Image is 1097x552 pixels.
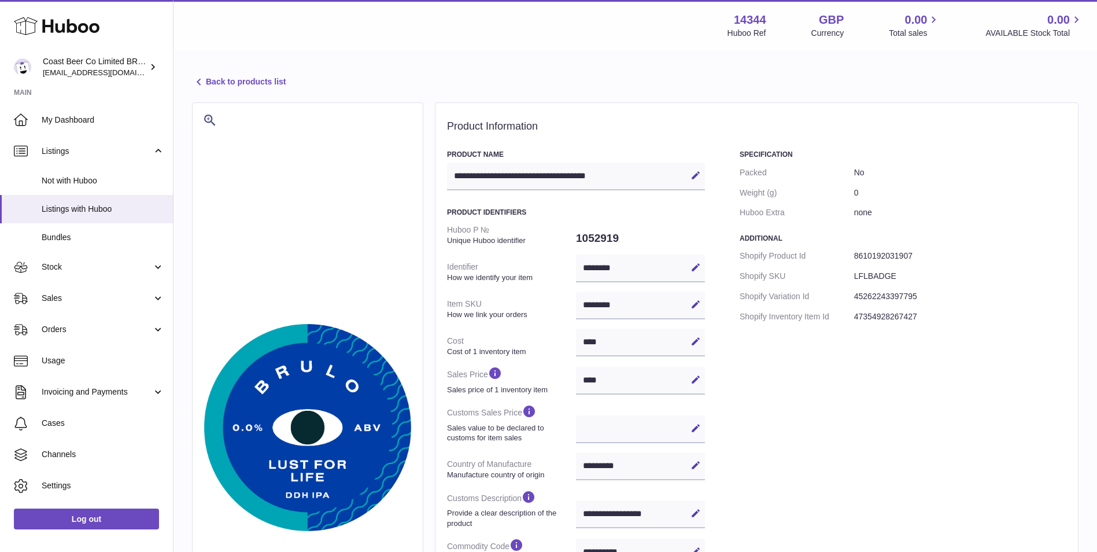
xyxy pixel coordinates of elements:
[740,234,1066,243] h3: Additional
[42,115,164,126] span: My Dashboard
[447,454,576,484] dt: Country of Manufacture
[42,355,164,366] span: Usage
[447,120,1066,133] h2: Product Information
[905,12,928,28] span: 0.00
[42,324,152,335] span: Orders
[447,423,573,443] strong: Sales value to be declared to customs for item sales
[42,449,164,460] span: Channels
[42,175,164,186] span: Not with Huboo
[42,418,164,429] span: Cases
[889,12,940,39] a: 0.00 Total sales
[447,361,576,399] dt: Sales Price
[740,307,854,327] dt: Shopify Inventory Item Id
[447,220,576,250] dt: Huboo P №
[42,232,164,243] span: Bundles
[447,347,573,357] strong: Cost of 1 inventory item
[43,68,170,77] span: [EMAIL_ADDRESS][DOMAIN_NAME]
[740,183,854,203] dt: Weight (g)
[14,58,31,76] img: internalAdmin-14344@internal.huboo.com
[447,208,705,217] h3: Product Identifiers
[727,28,766,39] div: Huboo Ref
[43,56,147,78] div: Coast Beer Co Limited BRULO
[740,246,854,266] dt: Shopify Product Id
[447,235,573,246] strong: Unique Huboo identifier
[192,75,286,89] a: Back to products list
[42,293,152,304] span: Sales
[42,480,164,491] span: Settings
[42,262,152,273] span: Stock
[819,12,844,28] strong: GBP
[14,509,159,529] a: Log out
[740,203,854,223] dt: Huboo Extra
[447,150,705,159] h3: Product Name
[985,12,1083,39] a: 0.00 AVAILABLE Stock Total
[854,246,1066,266] dd: 8610192031907
[1047,12,1070,28] span: 0.00
[576,226,705,251] dd: 1052919
[447,399,576,447] dt: Customs Sales Price
[447,470,573,480] strong: Manufacture country of origin
[889,28,940,39] span: Total sales
[854,163,1066,183] dd: No
[811,28,844,39] div: Currency
[447,485,576,533] dt: Customs Description
[447,273,573,283] strong: How we identify your item
[42,146,152,157] span: Listings
[854,203,1066,223] dd: none
[447,257,576,287] dt: Identifier
[734,12,766,28] strong: 14344
[42,204,164,215] span: Listings with Huboo
[447,294,576,324] dt: Item SKU
[740,163,854,183] dt: Packed
[854,286,1066,307] dd: 45262243397795
[447,331,576,361] dt: Cost
[854,307,1066,327] dd: 47354928267427
[740,286,854,307] dt: Shopify Variation Id
[854,266,1066,286] dd: LFLBADGE
[854,183,1066,203] dd: 0
[740,150,1066,159] h3: Specification
[204,324,411,531] img: LustforlifeKegvisual_56b3f13a-6039-4d3e-9c51-67f16c2e9d53.jpg
[447,385,573,395] strong: Sales price of 1 inventory item
[985,28,1083,39] span: AVAILABLE Stock Total
[447,310,573,320] strong: How we link your orders
[42,387,152,398] span: Invoicing and Payments
[447,508,573,528] strong: Provide a clear description of the product
[740,266,854,286] dt: Shopify SKU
